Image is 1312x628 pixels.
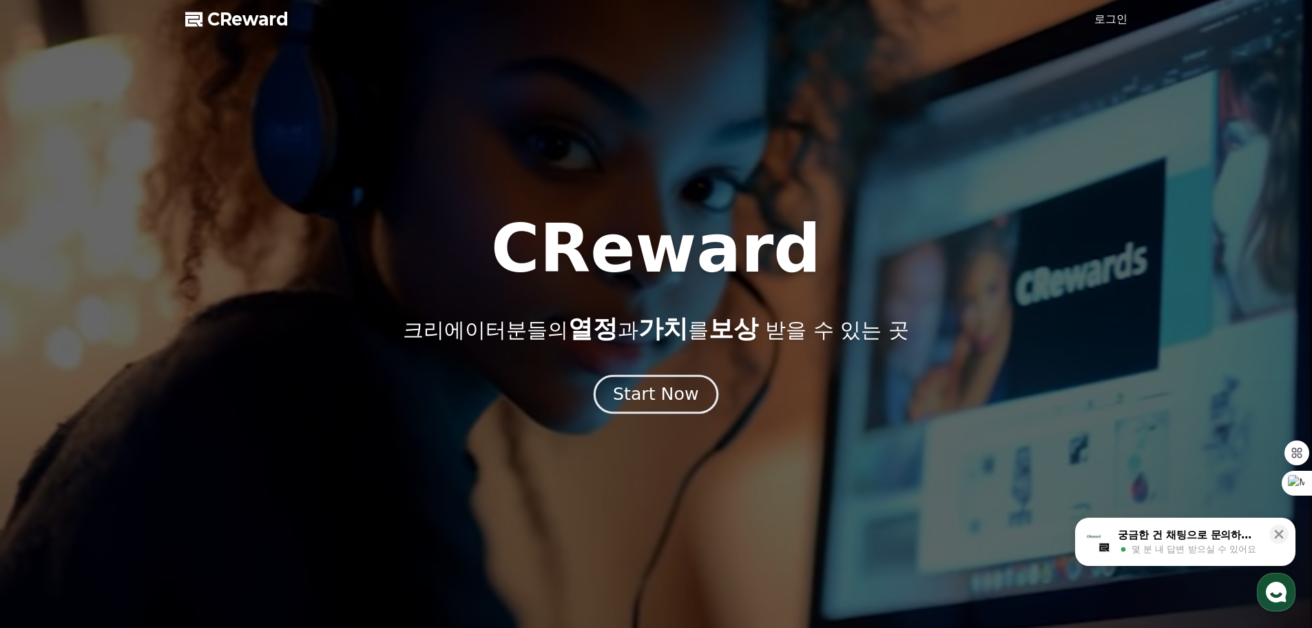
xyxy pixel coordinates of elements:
h1: CReward [491,216,821,282]
span: 보상 [709,314,758,343]
span: 열정 [568,314,618,343]
span: 설정 [213,458,229,469]
span: 가치 [638,314,688,343]
a: 홈 [4,437,91,472]
button: Start Now [594,374,718,414]
p: 크리에이터분들의 과 를 받을 수 있는 곳 [403,315,908,343]
a: CReward [185,8,289,30]
a: Start Now [596,389,716,403]
a: 로그인 [1094,11,1127,28]
span: 대화 [126,458,143,469]
a: 설정 [178,437,264,472]
span: CReward [207,8,289,30]
span: 홈 [43,458,52,469]
a: 대화 [91,437,178,472]
div: Start Now [613,383,698,406]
